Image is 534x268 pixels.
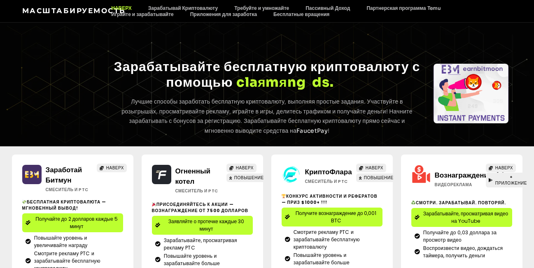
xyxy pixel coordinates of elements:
a: НАВЕРХ [356,164,386,172]
a: Зарабатывай Криптовалюту [140,5,226,11]
span: Заявляйте о протечке каждые 30 минут [163,218,250,233]
h2: Конкурс активности и рефератов — приз $1000+ !!! [282,193,382,206]
a: НАВЕРХ [486,164,516,172]
h2: Смеситель и PTC [175,188,227,194]
span: + ПРИЛОЖЕНИЕ [495,174,527,186]
span: Зарабатывайте, просматривая рекламу PTC [162,237,250,252]
a: Получайте до 2 долларов каждые 5 минут [22,213,123,232]
h2: Смеситель и PTC [46,187,97,193]
span: Повышайте уровень и увеличивайте награду [32,234,120,249]
img: 🏆 [282,194,286,198]
span: НАВЕРХ [495,165,513,171]
a: ПОВЫШЕНИЕ [356,173,396,182]
a: Партнерская программа Temu [358,5,449,11]
span: Получайте до 2 долларов каждые 5 минут [34,215,120,230]
span: Повышайте уровень и зарабатывайте больше [291,252,379,266]
a: НАВЕРХ [226,164,257,172]
a: НАВЕРХ [103,5,140,11]
span: ПОВЫШЕНИЕ [234,175,264,181]
a: FaucetPay [296,127,328,134]
a: Вознаграждениеvid [435,171,504,180]
a: НАВЕРХ [97,164,127,172]
a: Зарабатывайте, просматривая видео на YouTube [411,208,512,227]
div: Слайды [434,64,508,123]
span: Повышайте уровень и зарабатывайте больше [162,252,250,267]
h2: Бесплатная криптовалюта — мгновенный вывод! [22,199,123,211]
h2: Смотри. Зарабатывай. Повторяй. [411,200,512,206]
span: Получайте до 0,03 доллара за просмотр видео [421,229,509,244]
a: Пассивный Доход [297,5,358,11]
span: НАВЕРХ [106,165,124,171]
a: Бесплатные вращения [265,11,338,17]
span: НАВЕРХ [236,165,254,171]
span: Получите вознаграждение до 0,001 BTC [293,210,379,224]
img: 💸 [22,200,26,204]
span: ПОВЫШЕНИЕ [364,175,394,181]
nav: Меню [103,5,512,17]
a: + ПРИЛОЖЕНИЕ [486,173,530,187]
span: Зарабатывайте бесплатную криптовалюту с помощью [114,58,420,90]
a: КриптоФлара [305,168,352,176]
a: ПОВЫШЕНИЕ [226,173,266,182]
a: Требуйте и умножайте [226,5,297,11]
a: Играйте и зарабатывайте [103,11,182,17]
img: 🎉 [152,202,156,206]
span: Смотрите рекламу PTC и зарабатывайте бесплатную криптовалюту [291,229,379,251]
h2: Видеореклама [435,182,486,188]
a: Масштабируемость [22,7,126,15]
a: Приложения для заработка [182,11,265,17]
div: Слайды [25,64,100,123]
span: Воспроизвести видео, дождаться таймера, получить деньги [421,245,509,259]
a: Получите вознаграждение до 0,001 BTC [282,208,382,226]
a: Заработай Битмун [46,166,82,185]
span: НАВЕРХ [366,165,383,171]
a: Заявляйте о протечке каждые 30 минут [152,216,253,235]
span: Зарабатывайте, просматривая видео на YouTube [423,210,509,225]
h2: Присоединяйтесь к акции — вознаграждение от 7500 долларов [152,201,253,214]
a: Огненный котел [175,167,211,186]
h2: Смеситель и PTC [305,178,357,185]
p: Лучшие способы заработать бесплатную криптовалюту, выполняя простые задания. Участвуйте в розыгры... [114,97,420,136]
img: ♻️ [411,201,415,205]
